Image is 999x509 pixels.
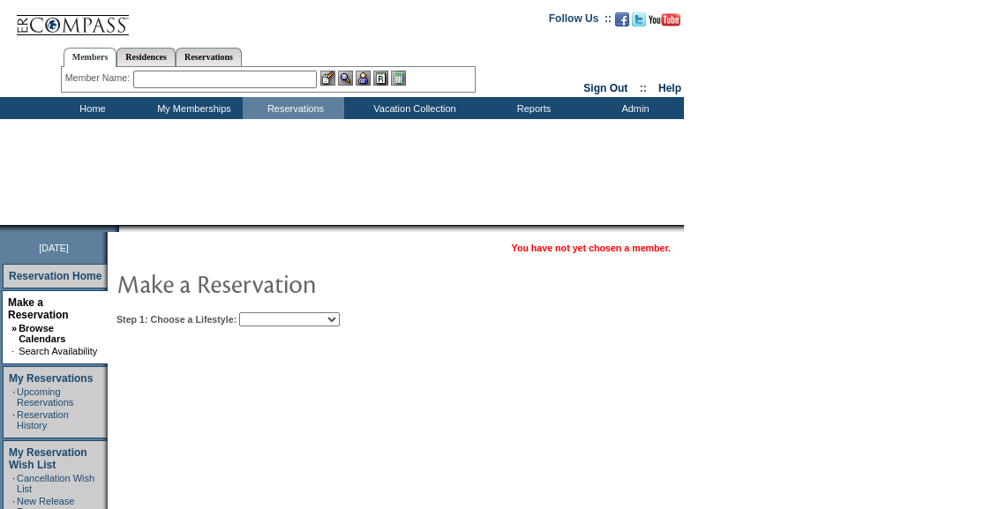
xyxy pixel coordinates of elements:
a: My Reservation Wish List [9,446,87,471]
a: Subscribe to our YouTube Channel [649,18,680,28]
a: Make a Reservation [8,296,69,321]
img: Subscribe to our YouTube Channel [649,13,680,26]
td: Admin [582,97,684,119]
a: Follow us on Twitter [632,18,646,28]
a: Help [658,82,681,94]
b: Step 1: Choose a Lifestyle: [116,314,237,325]
a: Become our fan on Facebook [615,18,629,28]
a: Search Availability [19,346,97,356]
td: · [11,346,17,356]
img: Impersonate [356,71,371,86]
img: b_calculator.gif [391,71,406,86]
img: pgTtlMakeReservation.gif [116,266,469,301]
a: Members [64,48,117,67]
img: blank.gif [119,225,121,232]
td: Vacation Collection [344,97,481,119]
td: Follow Us :: [549,11,612,32]
div: Member Name: [65,71,133,86]
img: Reservations [373,71,388,86]
td: · [12,386,15,408]
span: [DATE] [39,243,69,253]
a: Sign Out [583,82,627,94]
img: Follow us on Twitter [632,12,646,26]
a: Reservation Home [9,270,101,282]
b: » [11,323,17,333]
img: Become our fan on Facebook [615,12,629,26]
a: Browse Calendars [19,323,65,344]
td: · [12,473,15,494]
td: Home [40,97,141,119]
a: Reservations [176,48,242,66]
img: promoShadowLeftCorner.gif [113,225,119,232]
td: My Memberships [141,97,243,119]
td: Reports [481,97,582,119]
a: Cancellation Wish List [17,473,94,494]
img: View [338,71,353,86]
a: Residences [116,48,176,66]
td: · [12,409,15,430]
img: b_edit.gif [320,71,335,86]
span: :: [640,82,647,94]
a: My Reservations [9,372,93,385]
span: You have not yet chosen a member. [512,243,671,253]
a: Upcoming Reservations [17,386,73,408]
td: Reservations [243,97,344,119]
a: Reservation History [17,409,69,430]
